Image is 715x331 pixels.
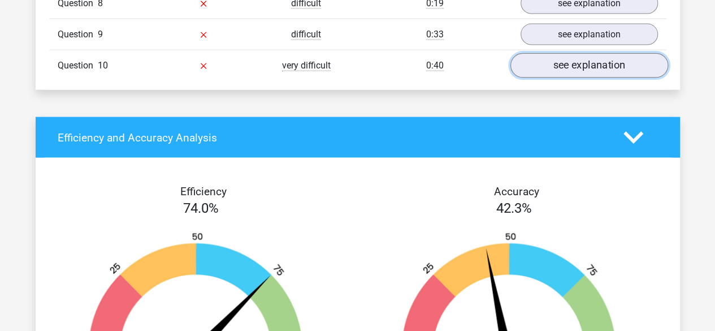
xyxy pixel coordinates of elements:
[98,29,103,40] span: 9
[183,200,219,216] span: 74.0%
[58,59,98,72] span: Question
[291,29,321,40] span: difficult
[58,185,349,198] h4: Efficiency
[426,29,444,40] span: 0:33
[58,28,98,41] span: Question
[98,60,108,71] span: 10
[496,200,532,216] span: 42.3%
[510,54,668,79] a: see explanation
[521,24,658,45] a: see explanation
[371,185,662,198] h4: Accuracy
[426,60,444,71] span: 0:40
[58,131,606,144] h4: Efficiency and Accuracy Analysis
[282,60,331,71] span: very difficult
